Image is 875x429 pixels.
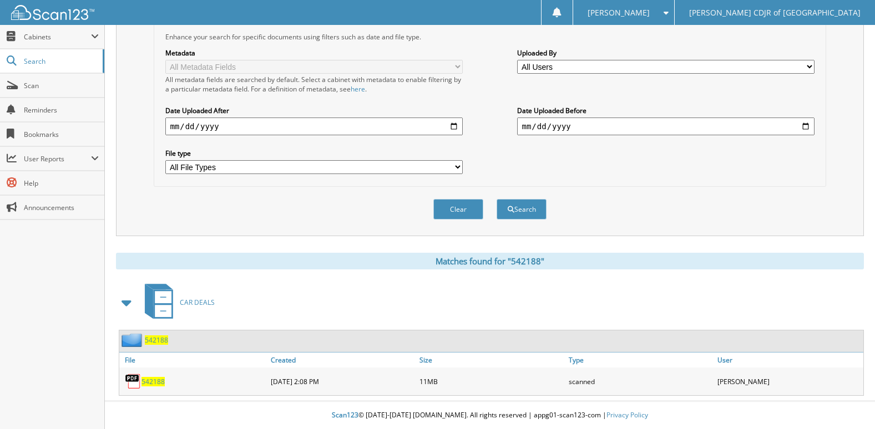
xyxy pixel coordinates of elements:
img: scan123-logo-white.svg [11,5,94,20]
span: Scan123 [332,410,358,420]
img: PDF.png [125,373,141,390]
a: here [351,84,365,94]
span: CAR DEALS [180,298,215,307]
span: Scan [24,81,99,90]
span: Announcements [24,203,99,212]
span: [PERSON_NAME] CDJR of [GEOGRAPHIC_DATA] [689,9,861,16]
div: 11MB [417,370,565,392]
span: Cabinets [24,32,91,42]
span: Reminders [24,105,99,115]
label: Metadata [165,48,462,58]
span: [PERSON_NAME] [588,9,650,16]
div: scanned [566,370,715,392]
span: Help [24,178,99,188]
div: [DATE] 2:08 PM [268,370,417,392]
a: Size [417,353,565,367]
a: 542188 [145,335,168,345]
span: Search [24,57,97,66]
div: Matches found for "542188" [116,253,864,269]
div: [PERSON_NAME] [715,370,863,392]
button: Search [497,199,547,219]
span: User Reports [24,154,91,164]
a: CAR DEALS [138,280,215,324]
input: end [517,118,814,135]
div: Enhance your search for specific documents using filters such as date and file type. [160,32,820,42]
div: © [DATE]-[DATE] [DOMAIN_NAME]. All rights reserved | appg01-scan123-com | [105,402,875,429]
label: Uploaded By [517,48,814,58]
a: File [119,353,268,367]
label: File type [165,149,462,158]
a: User [715,353,863,367]
div: All metadata fields are searched by default. Select a cabinet with metadata to enable filtering b... [165,75,462,94]
a: Privacy Policy [606,410,648,420]
a: 542188 [141,377,165,386]
iframe: Chat Widget [820,376,875,429]
label: Date Uploaded After [165,106,462,115]
a: Created [268,353,417,367]
input: start [165,118,462,135]
span: Bookmarks [24,130,99,139]
img: folder2.png [122,333,145,347]
a: Type [566,353,715,367]
label: Date Uploaded Before [517,106,814,115]
button: Clear [433,199,483,219]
